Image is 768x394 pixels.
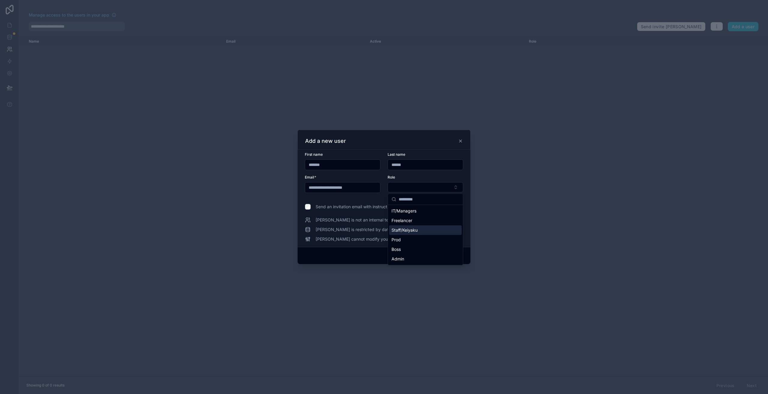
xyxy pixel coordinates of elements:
span: [PERSON_NAME] is restricted by data permissions [316,227,415,233]
span: Staff/Keiyaku [391,227,418,233]
span: Prod [391,237,401,243]
span: First name [305,152,323,157]
span: Admin [391,256,404,262]
span: [PERSON_NAME] is not an internal team member [316,217,412,223]
span: Freelancer [391,218,412,224]
h3: Add a new user [305,137,346,145]
span: Role [388,175,395,179]
span: [PERSON_NAME] cannot modify your app [316,236,398,242]
span: Send an invitation email with instructions to log in [316,204,412,210]
div: Suggestions [388,205,463,265]
span: Boss [391,246,401,252]
button: Select Button [388,182,463,192]
span: Email [305,175,314,179]
span: Last name [388,152,405,157]
input: Send an invitation email with instructions to log in [305,204,311,210]
span: IT/Managers [391,208,416,214]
